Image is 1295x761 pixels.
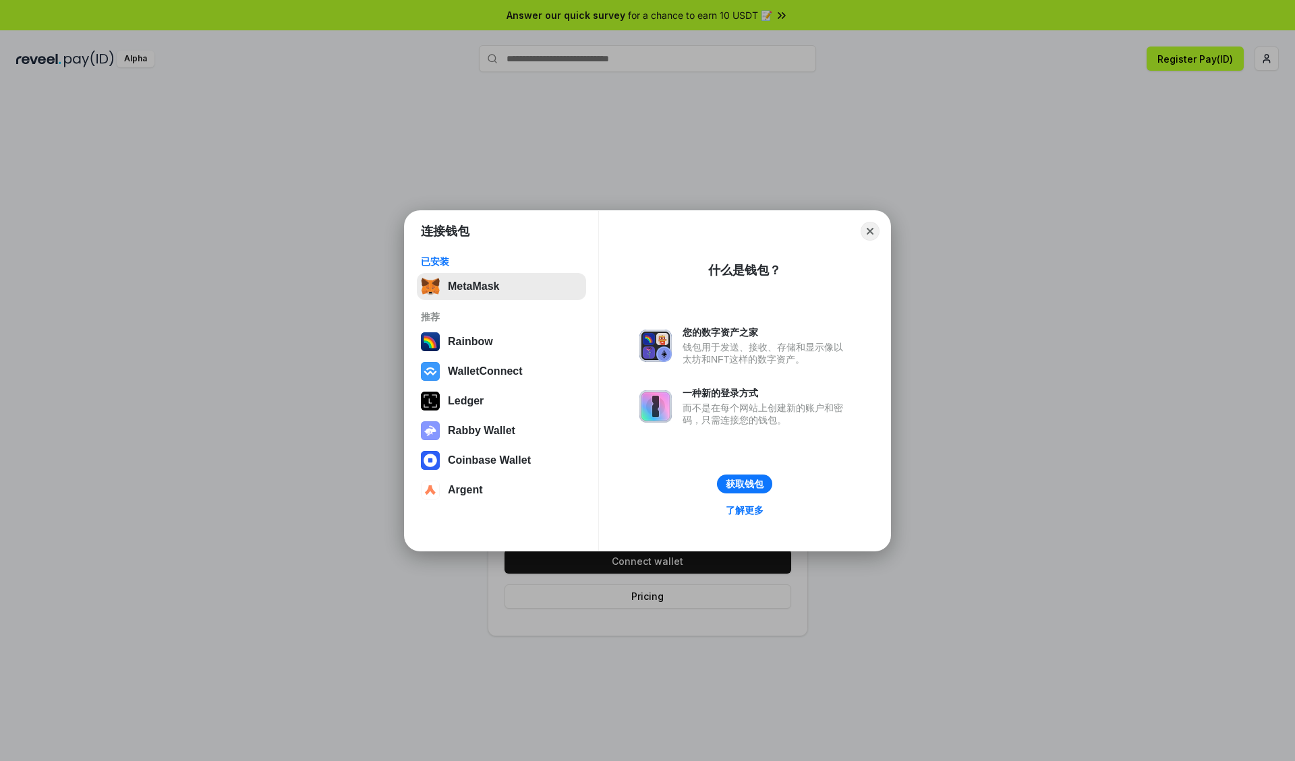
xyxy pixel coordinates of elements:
[708,262,781,278] div: 什么是钱包？
[417,358,586,385] button: WalletConnect
[718,501,772,519] a: 了解更多
[417,477,586,504] button: Argent
[417,417,586,444] button: Rabby Wallet
[726,504,764,516] div: 了解更多
[421,451,440,470] img: svg+xml,%3Csvg%20width%3D%2228%22%20height%3D%2228%22%20viewBox%3D%220%200%2028%2028%22%20fill%3D...
[717,475,772,493] button: 获取钱包
[417,388,586,415] button: Ledger
[861,222,880,241] button: Close
[421,481,440,499] img: svg+xml,%3Csvg%20width%3D%2228%22%20height%3D%2228%22%20viewBox%3D%220%200%2028%2028%22%20fill%3D...
[417,273,586,300] button: MetaMask
[421,311,582,323] div: 推荐
[448,336,493,348] div: Rainbow
[683,402,850,426] div: 而不是在每个网站上创建新的账户和密码，只需连接您的钱包。
[448,454,531,466] div: Coinbase Wallet
[448,425,515,437] div: Rabby Wallet
[417,328,586,355] button: Rainbow
[448,280,499,293] div: MetaMask
[421,255,582,268] div: 已安装
[639,330,672,362] img: svg+xml,%3Csvg%20xmlns%3D%22http%3A%2F%2Fwww.w3.org%2F2000%2Fsvg%22%20fill%3D%22none%22%20viewBox...
[726,478,764,490] div: 获取钱包
[421,223,469,239] h1: 连接钱包
[421,392,440,410] img: svg+xml,%3Csvg%20xmlns%3D%22http%3A%2F%2Fwww.w3.org%2F2000%2Fsvg%22%20width%3D%2228%22%20height%3...
[683,387,850,399] div: 一种新的登录方式
[448,484,483,496] div: Argent
[639,390,672,423] img: svg+xml,%3Csvg%20xmlns%3D%22http%3A%2F%2Fwww.w3.org%2F2000%2Fsvg%22%20fill%3D%22none%22%20viewBox...
[421,332,440,351] img: svg+xml,%3Csvg%20width%3D%22120%22%20height%3D%22120%22%20viewBox%3D%220%200%20120%20120%22%20fil...
[683,341,850,365] div: 钱包用于发送、接收、存储和显示像以太坊和NFT这样的数字资产。
[448,365,523,377] div: WalletConnect
[421,277,440,296] img: svg+xml,%3Csvg%20fill%3D%22none%22%20height%3D%2233%22%20viewBox%3D%220%200%2035%2033%22%20width%...
[421,362,440,381] img: svg+xml,%3Csvg%20width%3D%2228%22%20height%3D%2228%22%20viewBox%3D%220%200%2028%2028%22%20fill%3D...
[421,421,440,440] img: svg+xml,%3Csvg%20xmlns%3D%22http%3A%2F%2Fwww.w3.org%2F2000%2Fsvg%22%20fill%3D%22none%22%20viewBox...
[448,395,484,407] div: Ledger
[683,326,850,338] div: 您的数字资产之家
[417,447,586,474] button: Coinbase Wallet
